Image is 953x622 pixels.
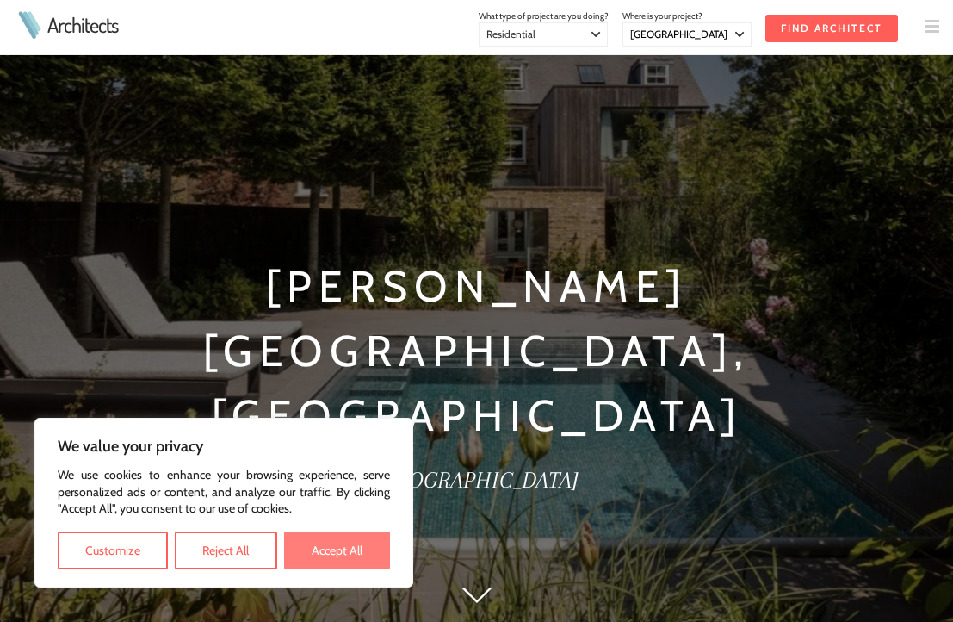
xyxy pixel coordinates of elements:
p: We value your privacy [58,436,390,457]
input: Find Architect [765,15,898,42]
button: Reject All [175,532,276,569]
h2: [GEOGRAPHIC_DATA] [50,462,904,498]
a: Architects [47,15,118,35]
span: What type of project are you doing? [479,10,609,22]
button: Accept All [284,532,390,569]
span: Where is your project? [622,10,702,22]
button: Customize [58,532,168,569]
p: We use cookies to enhance your browsing experience, serve personalized ads or content, and analyz... [58,467,390,518]
img: Architects [14,11,45,39]
h1: [PERSON_NAME][GEOGRAPHIC_DATA], [GEOGRAPHIC_DATA] [50,254,904,448]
